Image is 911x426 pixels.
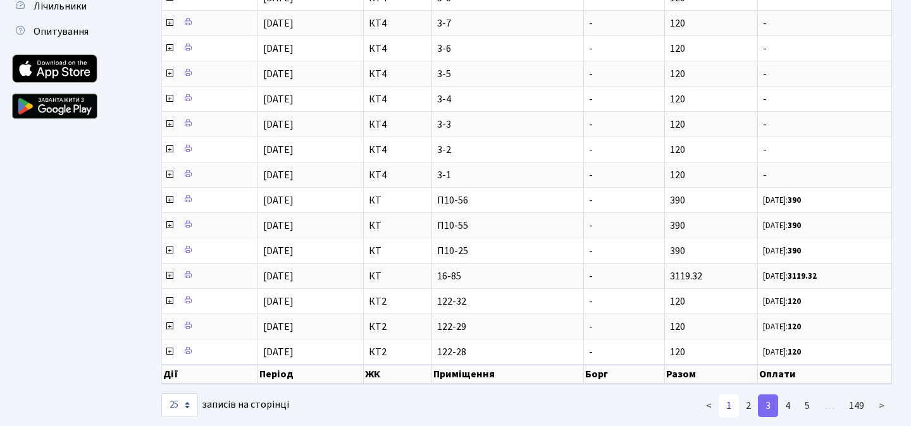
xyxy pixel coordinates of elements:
[589,42,593,56] span: -
[589,219,593,233] span: -
[788,296,801,307] b: 120
[763,69,886,79] span: -
[758,365,892,384] th: Оплати
[788,321,801,332] b: 120
[369,18,426,28] span: КТ4
[665,365,758,384] th: Разом
[369,94,426,104] span: КТ4
[698,394,719,417] a: <
[788,271,817,282] b: 3119.32
[437,347,578,357] span: 122-28
[670,193,685,207] span: 390
[6,19,133,44] a: Опитування
[263,67,294,81] span: [DATE]
[763,145,886,155] span: -
[763,220,801,231] small: [DATE]:
[797,394,817,417] a: 5
[738,394,759,417] a: 2
[763,44,886,54] span: -
[369,246,426,256] span: КТ
[364,365,432,384] th: ЖК
[788,346,801,358] b: 120
[763,321,801,332] small: [DATE]:
[763,119,886,130] span: -
[763,271,817,282] small: [DATE]:
[670,295,685,308] span: 120
[589,16,593,30] span: -
[763,346,801,358] small: [DATE]:
[437,44,578,54] span: 3-6
[589,92,593,106] span: -
[258,365,364,384] th: Період
[788,220,801,231] b: 390
[369,145,426,155] span: КТ4
[763,170,886,180] span: -
[263,320,294,334] span: [DATE]
[437,170,578,180] span: 3-1
[34,25,89,39] span: Опитування
[369,119,426,130] span: КТ4
[263,219,294,233] span: [DATE]
[263,143,294,157] span: [DATE]
[369,347,426,357] span: КТ2
[719,394,739,417] a: 1
[670,168,685,182] span: 120
[437,296,578,307] span: 122-32
[589,244,593,258] span: -
[263,168,294,182] span: [DATE]
[670,16,685,30] span: 120
[763,195,801,206] small: [DATE]:
[263,295,294,308] span: [DATE]
[437,322,578,332] span: 122-29
[589,269,593,283] span: -
[437,18,578,28] span: 3-7
[670,320,685,334] span: 120
[432,365,583,384] th: Приміщення
[589,295,593,308] span: -
[437,94,578,104] span: 3-4
[670,67,685,81] span: 120
[263,92,294,106] span: [DATE]
[589,320,593,334] span: -
[589,118,593,131] span: -
[758,394,778,417] a: 3
[369,296,426,307] span: КТ2
[670,143,685,157] span: 120
[162,365,258,384] th: Дії
[871,394,892,417] a: >
[369,170,426,180] span: КТ4
[369,271,426,281] span: КТ
[263,193,294,207] span: [DATE]
[670,244,685,258] span: 390
[369,44,426,54] span: КТ4
[589,67,593,81] span: -
[670,219,685,233] span: 390
[161,393,198,417] select: записів на сторінці
[161,393,289,417] label: записів на сторінці
[788,195,801,206] b: 390
[369,221,426,231] span: КТ
[670,118,685,131] span: 120
[369,69,426,79] span: КТ4
[670,269,702,283] span: 3119.32
[589,143,593,157] span: -
[763,296,801,307] small: [DATE]:
[263,269,294,283] span: [DATE]
[670,42,685,56] span: 120
[369,195,426,205] span: КТ
[437,271,578,281] span: 16-85
[437,221,578,231] span: П10-55
[437,69,578,79] span: 3-5
[437,145,578,155] span: 3-2
[437,246,578,256] span: П10-25
[670,345,685,359] span: 120
[763,94,886,104] span: -
[778,394,798,417] a: 4
[670,92,685,106] span: 120
[437,195,578,205] span: П10-56
[584,365,665,384] th: Борг
[763,245,801,257] small: [DATE]:
[263,345,294,359] span: [DATE]
[263,244,294,258] span: [DATE]
[841,394,872,417] a: 149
